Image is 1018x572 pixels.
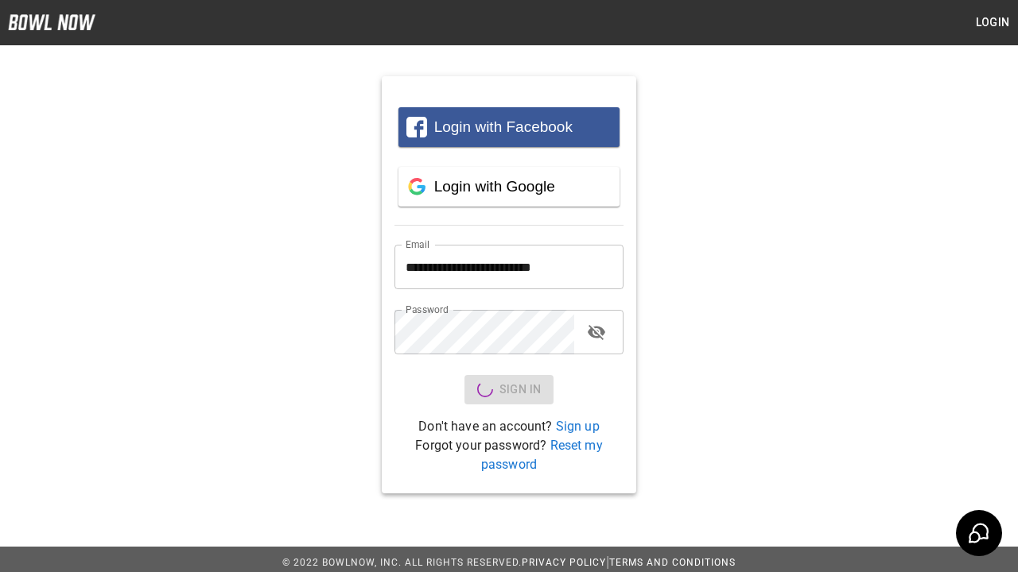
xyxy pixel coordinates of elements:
[434,118,573,135] span: Login with Facebook
[481,438,603,472] a: Reset my password
[609,557,736,568] a: Terms and Conditions
[967,8,1018,37] button: Login
[8,14,95,30] img: logo
[556,419,600,434] a: Sign up
[522,557,606,568] a: Privacy Policy
[398,107,620,147] button: Login with Facebook
[282,557,522,568] span: © 2022 BowlNow, Inc. All Rights Reserved.
[394,417,624,436] p: Don't have an account?
[394,436,624,474] p: Forgot your password?
[581,316,612,348] button: toggle password visibility
[398,167,620,207] button: Login with Google
[434,178,555,195] span: Login with Google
